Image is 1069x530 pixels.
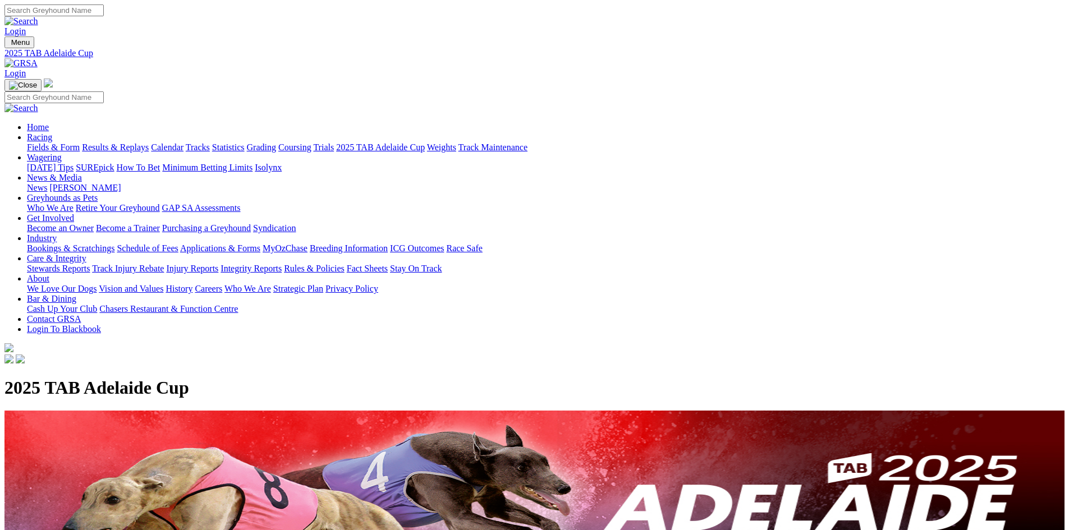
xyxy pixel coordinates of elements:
[4,354,13,363] img: facebook.svg
[27,324,101,334] a: Login To Blackbook
[11,38,30,47] span: Menu
[162,223,251,233] a: Purchasing a Greyhound
[4,58,38,68] img: GRSA
[27,284,1065,294] div: About
[16,354,25,363] img: twitter.svg
[27,203,74,213] a: Who We Are
[27,213,74,223] a: Get Involved
[162,163,253,172] a: Minimum Betting Limits
[27,183,47,192] a: News
[99,284,163,293] a: Vision and Values
[27,142,1065,153] div: Racing
[27,163,74,172] a: [DATE] Tips
[390,243,444,253] a: ICG Outcomes
[27,264,1065,274] div: Care & Integrity
[27,304,97,314] a: Cash Up Your Club
[310,243,388,253] a: Breeding Information
[44,79,53,87] img: logo-grsa-white.png
[4,377,1065,398] h1: 2025 TAB Adelaide Cup
[263,243,308,253] a: MyOzChase
[76,203,160,213] a: Retire Your Greyhound
[27,274,49,283] a: About
[162,203,241,213] a: GAP SA Assessments
[458,142,527,152] a: Track Maintenance
[117,163,160,172] a: How To Bet
[151,142,183,152] a: Calendar
[4,4,104,16] input: Search
[27,294,76,303] a: Bar & Dining
[27,193,98,202] a: Greyhounds as Pets
[82,142,149,152] a: Results & Replays
[27,223,1065,233] div: Get Involved
[284,264,345,273] a: Rules & Policies
[273,284,323,293] a: Strategic Plan
[221,264,282,273] a: Integrity Reports
[212,142,245,152] a: Statistics
[27,122,49,132] a: Home
[446,243,482,253] a: Race Safe
[224,284,271,293] a: Who We Are
[49,183,121,192] a: [PERSON_NAME]
[27,173,82,182] a: News & Media
[4,48,1065,58] a: 2025 TAB Adelaide Cup
[4,103,38,113] img: Search
[313,142,334,152] a: Trials
[427,142,456,152] a: Weights
[27,142,80,152] a: Fields & Form
[27,243,1065,254] div: Industry
[325,284,378,293] a: Privacy Policy
[347,264,388,273] a: Fact Sheets
[27,264,90,273] a: Stewards Reports
[27,304,1065,314] div: Bar & Dining
[27,233,57,243] a: Industry
[390,264,442,273] a: Stay On Track
[117,243,178,253] a: Schedule of Fees
[166,284,192,293] a: History
[336,142,425,152] a: 2025 TAB Adelaide Cup
[9,81,37,90] img: Close
[253,223,296,233] a: Syndication
[180,243,260,253] a: Applications & Forms
[195,284,222,293] a: Careers
[27,254,86,263] a: Care & Integrity
[4,343,13,352] img: logo-grsa-white.png
[186,142,210,152] a: Tracks
[4,26,26,36] a: Login
[27,223,94,233] a: Become an Owner
[255,163,282,172] a: Isolynx
[27,284,97,293] a: We Love Our Dogs
[99,304,238,314] a: Chasers Restaurant & Function Centre
[4,79,42,91] button: Toggle navigation
[27,183,1065,193] div: News & Media
[27,314,81,324] a: Contact GRSA
[4,36,34,48] button: Toggle navigation
[27,163,1065,173] div: Wagering
[278,142,311,152] a: Coursing
[166,264,218,273] a: Injury Reports
[247,142,276,152] a: Grading
[27,243,114,253] a: Bookings & Scratchings
[4,91,104,103] input: Search
[96,223,160,233] a: Become a Trainer
[76,163,114,172] a: SUREpick
[27,153,62,162] a: Wagering
[27,132,52,142] a: Racing
[27,203,1065,213] div: Greyhounds as Pets
[4,68,26,78] a: Login
[92,264,164,273] a: Track Injury Rebate
[4,16,38,26] img: Search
